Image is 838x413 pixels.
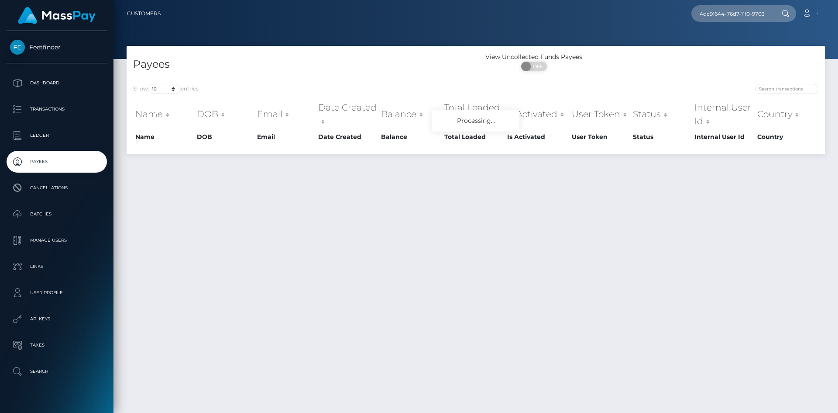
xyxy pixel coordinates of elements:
a: Batches [7,203,107,225]
a: Links [7,256,107,278]
th: Is Activated [505,130,570,144]
a: Taxes [7,334,107,356]
a: API Keys [7,308,107,330]
a: Ledger [7,125,107,146]
p: Cancellations [10,181,103,194]
h4: Payees [133,57,469,72]
th: Balance [379,99,442,130]
th: Date Created [316,130,379,144]
p: Batches [10,208,103,221]
img: MassPay Logo [18,7,96,24]
th: Date Created [316,99,379,130]
p: Payees [10,155,103,168]
th: User Token [570,130,631,144]
th: Total Loaded [442,99,505,130]
select: Showentries [148,84,181,94]
div: View Uncollected Funds Payees [476,52,592,62]
img: Feetfinder [10,40,25,55]
p: Links [10,260,103,273]
label: Show entries [133,84,199,94]
th: Status [631,130,692,144]
p: Ledger [10,129,103,142]
p: Manage Users [10,234,103,247]
a: Transactions [7,98,107,120]
a: Search [7,361,107,382]
th: Name [133,99,195,130]
span: Feetfinder [7,43,107,51]
a: Manage Users [7,229,107,251]
th: Is Activated [505,99,570,130]
th: Total Loaded [442,130,505,144]
th: User Token [570,99,631,130]
th: Email [255,99,316,130]
th: Internal User Id [692,130,755,144]
p: API Keys [10,312,103,326]
input: Search... [691,5,773,22]
p: Transactions [10,103,103,116]
a: Cancellations [7,177,107,199]
th: Status [631,99,692,130]
p: Search [10,365,103,378]
th: Email [255,130,316,144]
a: Dashboard [7,72,107,94]
span: OFF [526,62,548,71]
a: Customers [127,4,161,23]
th: Name [133,130,195,144]
th: Country [755,130,818,144]
a: Payees [7,151,107,173]
p: User Profile [10,286,103,299]
p: Taxes [10,339,103,352]
th: DOB [195,130,255,144]
th: DOB [195,99,255,130]
th: Balance [379,130,442,144]
th: Country [755,99,818,130]
th: Internal User Id [692,99,755,130]
p: Dashboard [10,76,103,90]
a: User Profile [7,282,107,304]
input: Search transactions [755,84,818,94]
div: Processing... [432,110,519,132]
